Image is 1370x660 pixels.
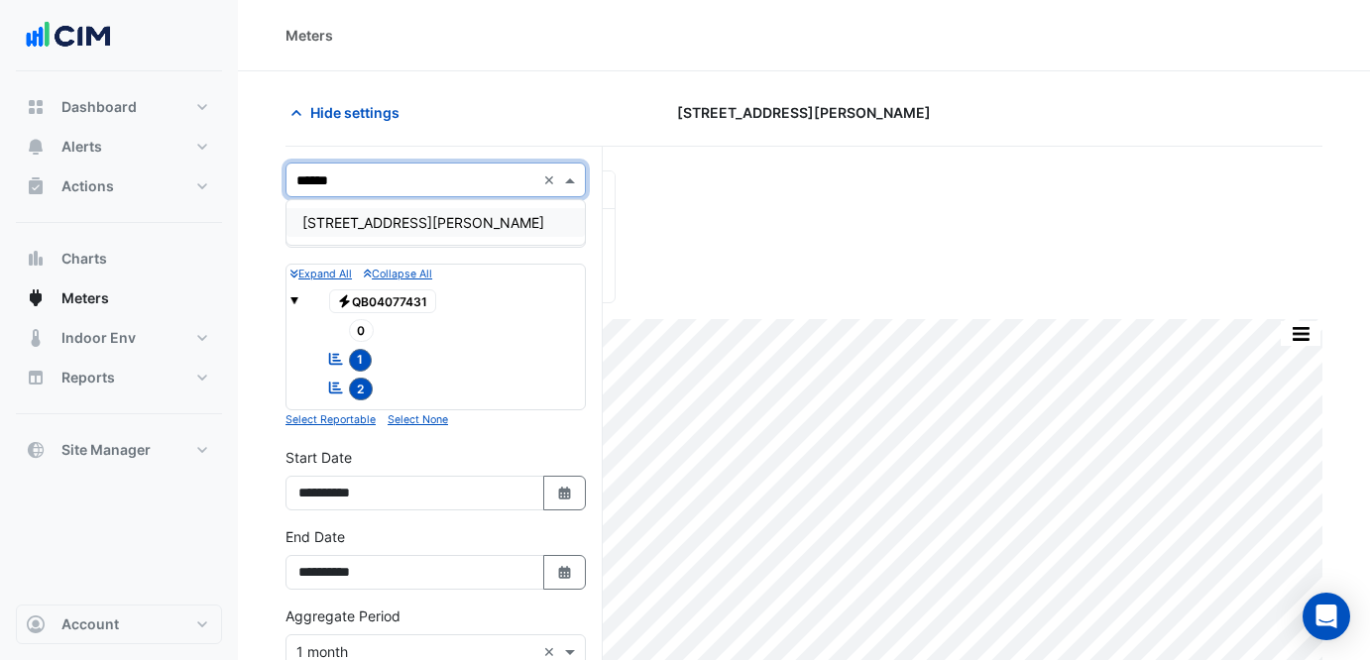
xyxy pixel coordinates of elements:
[543,169,560,190] span: Clear
[26,328,46,348] app-icon: Indoor Env
[329,289,437,313] span: QB04077431
[26,176,46,196] app-icon: Actions
[26,97,46,117] app-icon: Dashboard
[61,97,137,117] span: Dashboard
[349,378,374,400] span: 2
[310,102,400,123] span: Hide settings
[337,293,352,308] fa-icon: Electricity
[388,413,448,426] small: Select None
[302,214,544,231] span: [STREET_ADDRESS][PERSON_NAME]
[290,268,352,280] small: Expand All
[285,605,400,626] label: Aggregate Period
[61,288,109,308] span: Meters
[16,239,222,278] button: Charts
[26,249,46,269] app-icon: Charts
[16,605,222,644] button: Account
[61,614,119,634] span: Account
[26,288,46,308] app-icon: Meters
[61,328,136,348] span: Indoor Env
[364,265,432,282] button: Collapse All
[61,368,115,387] span: Reports
[285,413,376,426] small: Select Reportable
[61,137,102,157] span: Alerts
[16,166,222,206] button: Actions
[16,278,222,318] button: Meters
[677,102,931,123] span: [STREET_ADDRESS][PERSON_NAME]
[16,358,222,397] button: Reports
[286,200,585,245] div: Options List
[327,380,345,396] fa-icon: Reportable
[290,265,352,282] button: Expand All
[349,349,373,372] span: 1
[1281,321,1320,346] button: More Options
[16,127,222,166] button: Alerts
[327,350,345,367] fa-icon: Reportable
[285,526,345,547] label: End Date
[1303,593,1350,640] div: Open Intercom Messenger
[16,318,222,358] button: Indoor Env
[24,16,113,55] img: Company Logo
[26,137,46,157] app-icon: Alerts
[285,95,412,130] button: Hide settings
[16,430,222,470] button: Site Manager
[61,440,151,460] span: Site Manager
[16,87,222,127] button: Dashboard
[285,410,376,428] button: Select Reportable
[285,25,333,46] div: Meters
[388,410,448,428] button: Select None
[61,176,114,196] span: Actions
[26,440,46,460] app-icon: Site Manager
[285,447,352,468] label: Start Date
[349,319,375,342] span: 0
[26,368,46,387] app-icon: Reports
[556,564,574,581] fa-icon: Select Date
[364,268,432,280] small: Collapse All
[61,249,107,269] span: Charts
[556,485,574,501] fa-icon: Select Date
